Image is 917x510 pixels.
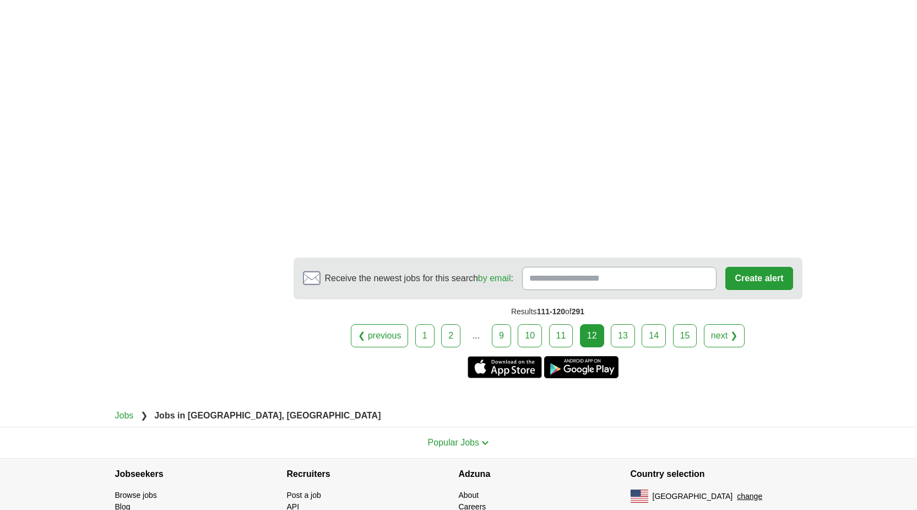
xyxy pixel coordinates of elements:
a: ❮ previous [351,324,408,347]
a: Get the Android app [544,356,618,378]
span: 111-120 [537,307,565,316]
a: 10 [518,324,542,347]
div: 12 [580,324,604,347]
span: Receive the newest jobs for this search : [325,272,513,285]
button: change [737,491,762,502]
a: 14 [642,324,666,347]
a: 1 [415,324,435,347]
span: ❯ [140,411,148,420]
span: Popular Jobs [428,438,479,447]
a: Post a job [287,491,321,500]
a: 9 [492,324,511,347]
a: by email [478,273,511,283]
button: Create alert [725,267,793,290]
a: 11 [549,324,573,347]
a: Browse jobs [115,491,157,500]
img: toggle icon [481,441,489,445]
a: 2 [441,324,460,347]
a: Get the iPhone app [468,356,542,378]
span: 291 [572,307,584,316]
img: US flag [631,490,648,503]
strong: Jobs in [GEOGRAPHIC_DATA], [GEOGRAPHIC_DATA] [154,411,381,420]
a: 15 [673,324,697,347]
a: next ❯ [704,324,745,347]
span: [GEOGRAPHIC_DATA] [653,491,733,502]
div: Results of [294,299,802,324]
a: About [459,491,479,500]
div: ... [465,325,487,347]
a: 13 [611,324,635,347]
h4: Country selection [631,459,802,490]
a: Jobs [115,411,134,420]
